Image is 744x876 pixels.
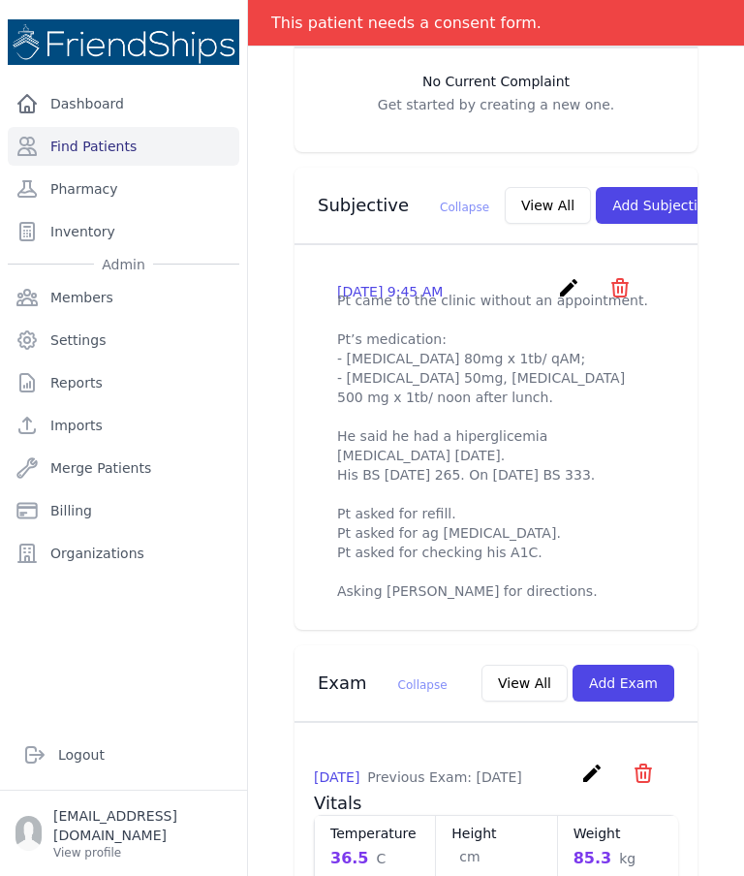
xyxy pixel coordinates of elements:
p: View profile [53,845,232,860]
a: Members [8,278,239,317]
button: View All [505,187,591,224]
button: Add Subjective [596,187,730,224]
a: Logout [15,735,232,774]
p: [DATE] 9:45 AM [337,282,443,301]
span: Collapse [398,678,448,692]
span: Admin [94,255,153,274]
p: [EMAIL_ADDRESS][DOMAIN_NAME] [53,806,232,845]
span: Vitals [314,793,361,813]
dt: Temperature [330,824,419,843]
a: Imports [8,406,239,445]
p: Pt came to the clinic without an appointment. Pt’s medication: - [MEDICAL_DATA] 80mg x 1tb/ qAM; ... [337,291,655,601]
img: Medical Missions EMR [8,19,239,65]
a: Dashboard [8,84,239,123]
h3: No Current Complaint [314,72,678,91]
h3: Subjective [318,194,489,217]
span: Previous Exam: [DATE] [367,769,521,785]
a: Pharmacy [8,170,239,208]
a: Reports [8,363,239,402]
span: cm [459,847,480,866]
h3: Exam [318,672,448,695]
p: [DATE] [314,767,522,787]
a: Inventory [8,212,239,251]
p: Get started by creating a new one. [314,95,678,114]
a: Billing [8,491,239,530]
span: Collapse [440,201,489,214]
i: create [557,276,580,299]
button: Add Exam [573,665,674,702]
a: Settings [8,321,239,360]
a: [EMAIL_ADDRESS][DOMAIN_NAME] View profile [15,806,232,860]
dt: Height [451,824,541,843]
span: kg [619,849,635,868]
dt: Weight [573,824,663,843]
span: C [376,849,386,868]
a: Merge Patients [8,449,239,487]
i: create [580,762,604,785]
a: create [580,770,608,789]
button: View All [481,665,568,702]
a: Organizations [8,534,239,573]
a: create [557,285,585,303]
a: Find Patients [8,127,239,166]
div: 36.5 [330,847,419,870]
div: 85.3 [573,847,663,870]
